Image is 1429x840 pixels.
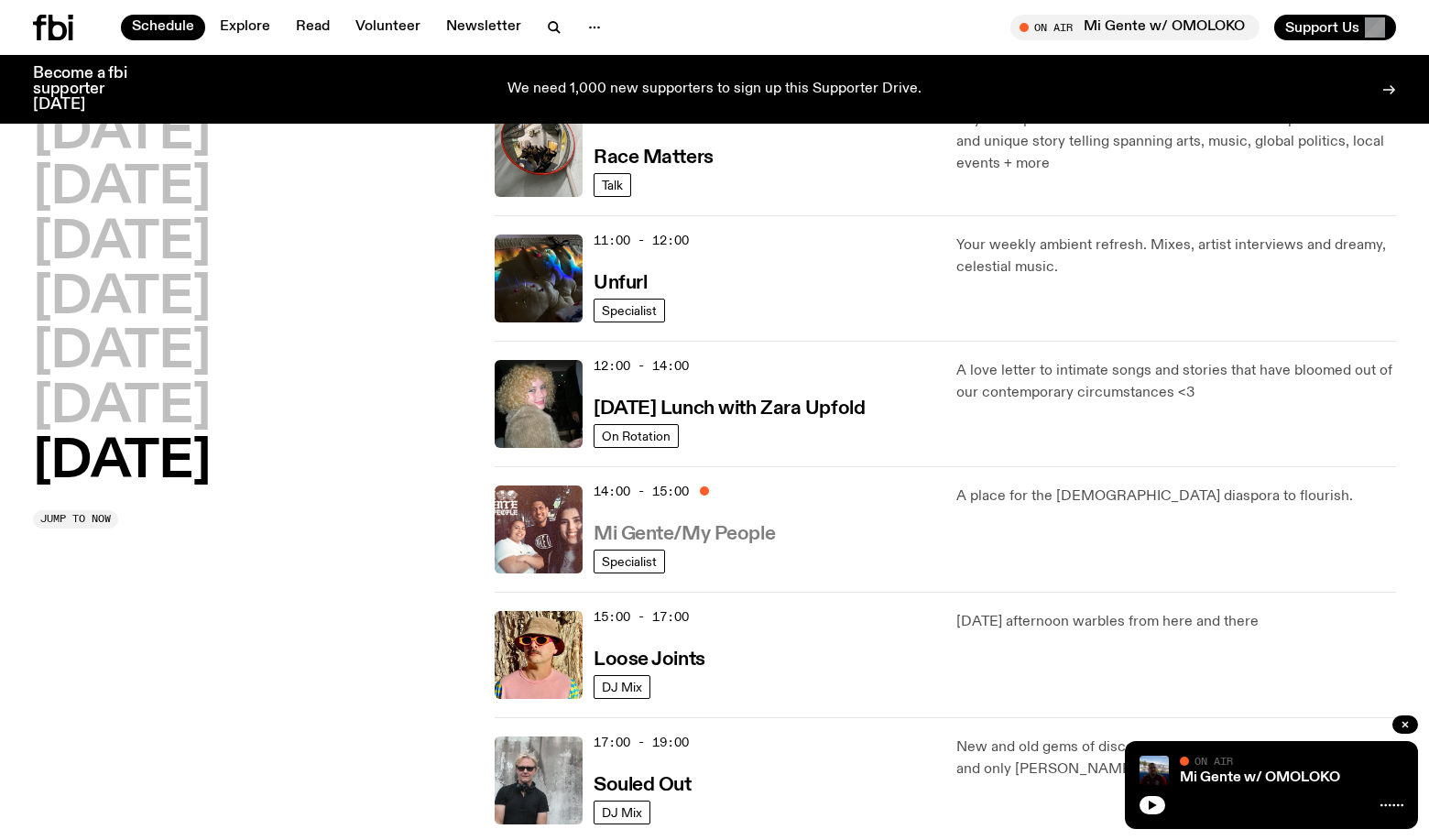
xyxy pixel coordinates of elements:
a: On Rotation [594,424,679,448]
a: Specialist [594,550,665,573]
h3: Become a fbi supporter [DATE] [33,66,150,113]
span: Specialist [602,303,657,317]
a: [DATE] Lunch with Zara Upfold [594,396,865,419]
a: Unfurl [594,270,647,293]
a: Schedule [121,15,205,40]
img: Stephen looks directly at the camera, wearing a black tee, black sunglasses and headphones around... [495,736,583,824]
a: Loose Joints [594,647,705,670]
a: Mi Gente/My People [594,521,775,544]
a: Race Matters [594,145,714,168]
a: DJ Mix [594,675,650,699]
button: Jump to now [33,510,118,529]
span: Jump to now [40,514,111,524]
button: [DATE] [33,108,211,159]
p: [DATE] afternoon warbles from here and there [956,611,1396,633]
a: Explore [209,15,281,40]
button: [DATE] [33,273,211,324]
h3: Loose Joints [594,650,705,670]
button: [DATE] [33,437,211,488]
button: [DATE] [33,382,211,433]
span: 17:00 - 19:00 [594,734,689,751]
a: Talk [594,173,631,197]
button: On AirMi Gente w/ OMOLOKO [1010,15,1260,40]
a: Mi Gente w/ OMOLOKO [1180,770,1340,785]
span: 14:00 - 15:00 [594,483,689,500]
span: On Air [1194,755,1233,767]
a: Souled Out [594,772,692,795]
h3: Mi Gente/My People [594,525,775,544]
span: On Rotation [602,429,671,442]
span: 15:00 - 17:00 [594,608,689,626]
h3: Unfurl [594,274,647,293]
p: A place for the [DEMOGRAPHIC_DATA] diaspora to flourish. [956,485,1396,507]
p: Beyond representation. Anti-racist radio with in-depth interviews and unique story telling spanni... [956,109,1396,175]
button: [DATE] [33,327,211,378]
h3: [DATE] Lunch with Zara Upfold [594,399,865,419]
p: New and old gems of disco, soul, funk and groove. With the one and only [PERSON_NAME]. [956,736,1396,780]
span: DJ Mix [602,680,642,693]
a: Volunteer [344,15,431,40]
button: [DATE] [33,218,211,269]
h3: Race Matters [594,148,714,168]
img: A photo of the Race Matters team taken in a rear view or "blindside" mirror. A bunch of people of... [495,109,583,197]
span: DJ Mix [602,805,642,819]
a: Newsletter [435,15,532,40]
img: A piece of fabric is pierced by sewing pins with different coloured heads, a rainbow light is cas... [495,235,583,322]
span: 12:00 - 14:00 [594,357,689,375]
span: Specialist [602,554,657,568]
a: Specialist [594,299,665,322]
span: Talk [602,178,623,191]
a: DJ Mix [594,801,650,824]
a: Read [285,15,341,40]
span: 11:00 - 12:00 [594,232,689,249]
img: A digital camera photo of Zara looking to her right at the camera, smiling. She is wearing a ligh... [495,360,583,448]
button: [DATE] [33,163,211,214]
p: We need 1,000 new supporters to sign up this Supporter Drive. [507,82,922,98]
p: Your weekly ambient refresh. Mixes, artist interviews and dreamy, celestial music. [956,235,1396,278]
h3: Souled Out [594,776,692,795]
button: Support Us [1274,15,1396,40]
p: A love letter to intimate songs and stories that have bloomed out of our contemporary circumstanc... [956,360,1396,404]
img: Tyson stands in front of a paperbark tree wearing orange sunglasses, a suede bucket hat and a pin... [495,611,583,699]
span: Support Us [1285,19,1359,36]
